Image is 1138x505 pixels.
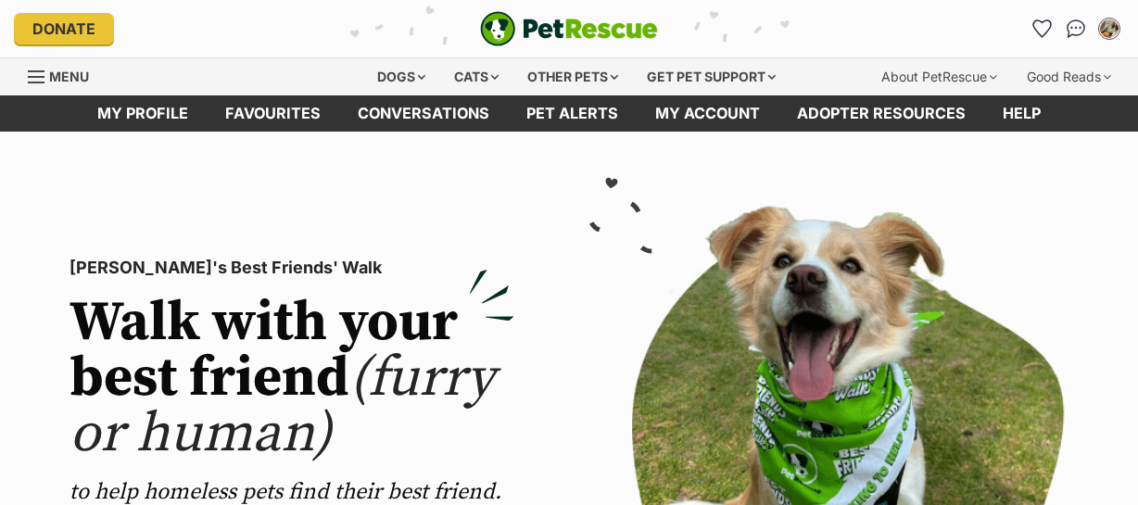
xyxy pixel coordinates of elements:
[868,58,1010,95] div: About PetRescue
[70,344,495,469] span: (furry or human)
[637,95,778,132] a: My account
[778,95,984,132] a: Adopter resources
[14,13,114,44] a: Donate
[441,58,512,95] div: Cats
[984,95,1059,132] a: Help
[508,95,637,132] a: Pet alerts
[480,11,658,46] a: PetRescue
[364,58,438,95] div: Dogs
[207,95,339,132] a: Favourites
[1028,14,1057,44] a: Favourites
[28,58,102,92] a: Menu
[1067,19,1086,38] img: chat-41dd97257d64d25036548639549fe6c8038ab92f7586957e7f3b1b290dea8141.svg
[514,58,631,95] div: Other pets
[634,58,789,95] div: Get pet support
[1094,14,1124,44] button: My account
[1100,19,1119,38] img: Fiona Shadforth profile pic
[1014,58,1124,95] div: Good Reads
[79,95,207,132] a: My profile
[339,95,508,132] a: conversations
[1028,14,1124,44] ul: Account quick links
[1061,14,1091,44] a: Conversations
[480,11,658,46] img: logo-e224e6f780fb5917bec1dbf3a21bbac754714ae5b6737aabdf751b685950b380.svg
[70,296,514,462] h2: Walk with your best friend
[70,255,514,281] p: [PERSON_NAME]'s Best Friends' Walk
[49,69,89,84] span: Menu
